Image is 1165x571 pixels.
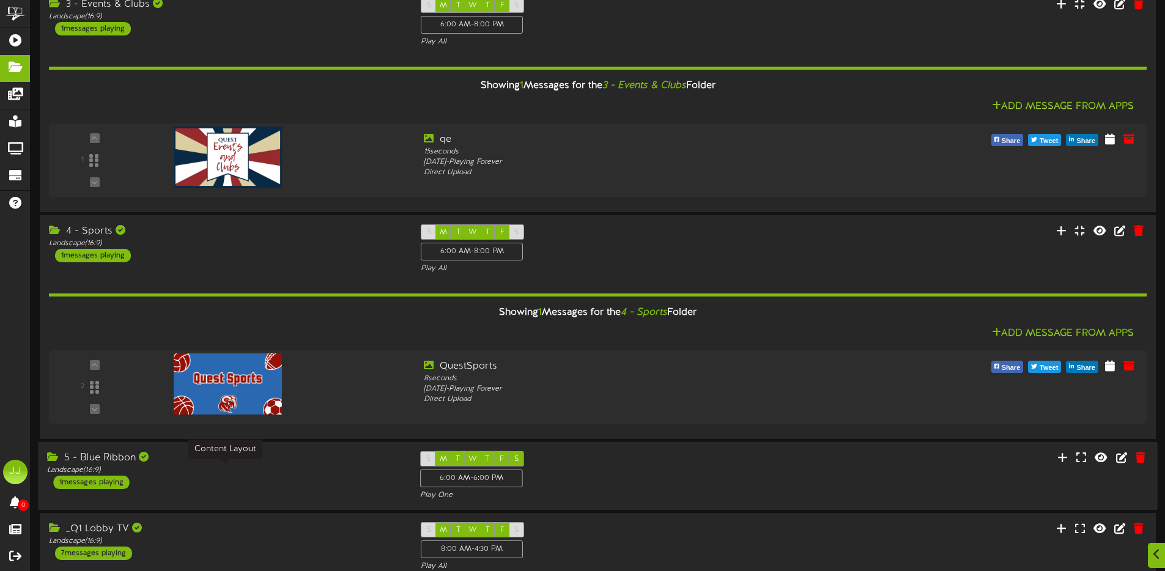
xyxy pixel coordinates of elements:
span: F [500,228,505,237]
span: T [486,1,490,10]
div: Play All [421,263,774,274]
div: QuestSports [424,359,863,374]
div: _Q1 Lobby TV [49,522,402,536]
span: M [440,1,447,10]
div: JJ [3,460,28,484]
span: Tweet [1037,361,1060,375]
div: Direct Upload [424,394,863,405]
button: Share [991,134,1024,146]
div: 1 messages playing [55,249,131,262]
span: T [456,228,460,237]
button: Tweet [1028,361,1061,373]
span: 1 [538,307,542,318]
div: 1 messages playing [55,22,131,35]
i: 4 - Sports [621,307,667,318]
div: 1 messages playing [53,476,129,489]
span: M [440,228,447,237]
span: 1 [520,80,523,91]
button: Share [991,361,1024,373]
span: Share [999,361,1023,375]
span: F [500,1,505,10]
div: Play One [420,490,775,501]
span: S [514,228,519,237]
span: T [486,526,490,534]
span: M [440,526,447,534]
span: Share [1074,134,1098,148]
span: T [486,228,490,237]
button: Add Message From Apps [988,99,1137,114]
span: S [514,455,519,463]
div: 8:00 AM - 4:30 PM [421,540,523,558]
div: Landscape ( 16:9 ) [47,465,402,476]
div: 4 - Sports [49,224,402,238]
div: 5 - Blue Ribbon [47,451,402,465]
span: S [427,1,431,10]
span: W [468,1,477,10]
div: Landscape ( 16:9 ) [49,536,402,547]
button: Share [1066,134,1098,146]
span: Share [1074,361,1098,375]
span: 0 [18,499,29,511]
div: Direct Upload [424,168,863,178]
button: Tweet [1028,134,1061,146]
span: T [456,526,460,534]
span: S [427,526,431,534]
span: T [456,455,460,463]
div: [DATE] - Playing Forever [424,384,863,394]
span: S [427,228,431,237]
div: 6:00 AM - 6:00 PM [420,470,523,487]
div: 8 seconds [424,374,863,384]
span: M [440,455,447,463]
span: F [500,526,505,534]
div: Landscape ( 16:9 ) [49,12,402,22]
div: Showing Messages for the Folder [40,300,1156,326]
span: T [456,1,460,10]
span: S [514,526,519,534]
div: Landscape ( 16:9 ) [49,238,402,249]
div: 7 messages playing [55,547,132,560]
button: Add Message From Apps [988,326,1137,341]
div: Showing Messages for the Folder [40,73,1156,99]
div: [DATE] - Playing Forever [424,157,863,168]
span: W [468,228,477,237]
span: W [468,455,477,463]
div: qe [424,133,863,147]
img: 87c04708-143f-4f95-aafd-29081d286061.png [174,353,283,414]
i: 3 - Events & Clubs [602,80,686,91]
img: 82c75d2c-9428-49b2-9d36-ebc5d3cdca8d.png [174,127,283,188]
span: S [514,1,519,10]
div: 15 seconds [424,147,863,157]
span: T [485,455,489,463]
div: 6:00 AM - 8:00 PM [421,243,523,260]
span: S [426,455,431,463]
span: Tweet [1037,134,1060,148]
div: 6:00 AM - 8:00 PM [421,16,523,34]
button: Share [1066,361,1098,373]
span: F [500,455,504,463]
div: Play All [421,37,774,47]
span: W [468,526,477,534]
span: Share [999,134,1023,148]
